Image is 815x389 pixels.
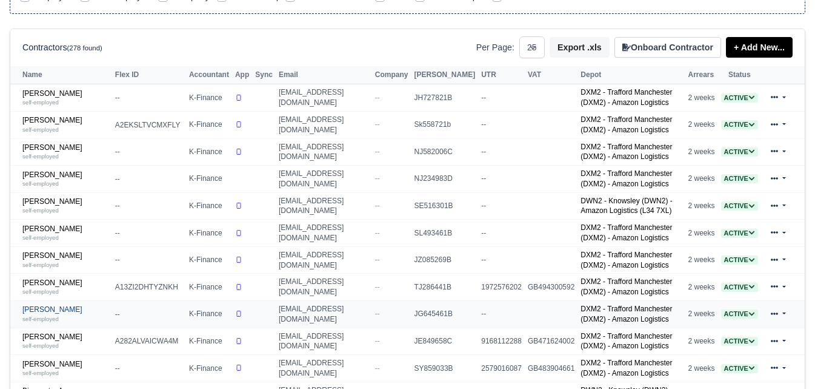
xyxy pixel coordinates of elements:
span: -- [375,337,380,345]
span: -- [375,283,380,291]
td: K-Finance [186,274,232,301]
a: Active [721,229,758,237]
a: DXM2 - Trafford Manchester (DXM2) - Amazon Logistics [580,251,672,269]
td: 1972576202 [478,274,525,301]
small: self-employed [22,234,59,241]
td: 2 weeks [685,84,718,112]
iframe: Chat Widget [597,248,815,389]
td: JE849658C [411,328,479,355]
a: [PERSON_NAME] self-employed [22,89,109,107]
td: [EMAIL_ADDRESS][DOMAIN_NAME] [276,138,372,166]
a: [PERSON_NAME] self-employed [22,197,109,215]
span: Active [721,229,758,238]
td: GB471624002 [525,328,577,355]
td: [EMAIL_ADDRESS][DOMAIN_NAME] [276,328,372,355]
small: self-employed [22,316,59,322]
td: SL493461B [411,220,479,247]
small: self-employed [22,288,59,295]
td: A282ALVAICWA4M [112,328,186,355]
div: + Add New... [721,37,793,58]
td: 9168112288 [478,328,525,355]
span: -- [375,310,380,318]
td: NJ234983D [411,166,479,193]
td: [EMAIL_ADDRESS][DOMAIN_NAME] [276,355,372,382]
a: DXM2 - Trafford Manchester (DXM2) - Amazon Logistics [580,115,672,134]
td: -- [112,84,186,112]
td: -- [478,84,525,112]
small: self-employed [22,262,59,268]
a: DXM2 - Trafford Manchester (DXM2) - Amazon Logistics [580,332,672,351]
th: [PERSON_NAME] [411,66,479,84]
td: TJ286441B [411,274,479,301]
td: [EMAIL_ADDRESS][DOMAIN_NAME] [276,274,372,301]
td: JG645461B [411,301,479,328]
h6: Contractors [22,42,102,53]
td: K-Finance [186,328,232,355]
th: App [232,66,252,84]
a: DXM2 - Trafford Manchester (DXM2) - Amazon Logistics [580,277,672,296]
span: -- [375,120,380,129]
span: -- [375,255,380,264]
td: [EMAIL_ADDRESS][DOMAIN_NAME] [276,192,372,220]
span: -- [375,364,380,373]
a: DXM2 - Trafford Manchester (DXM2) - Amazon Logistics [580,359,672,377]
td: -- [112,220,186,247]
td: -- [478,220,525,247]
td: -- [478,111,525,138]
a: [PERSON_NAME] self-employed [22,171,109,188]
a: [PERSON_NAME] self-employed [22,225,109,242]
th: UTR [478,66,525,84]
td: -- [478,246,525,274]
td: -- [478,166,525,193]
td: [EMAIL_ADDRESS][DOMAIN_NAME] [276,84,372,112]
button: Onboard Contractor [614,37,721,58]
button: Export .xls [550,37,610,58]
td: A2EKSLTVCMXFLY [112,111,186,138]
th: Accountant [186,66,232,84]
th: Status [718,66,761,84]
a: [PERSON_NAME] self-employed [22,143,109,161]
th: Company [372,66,411,84]
td: K-Finance [186,301,232,328]
td: K-Finance [186,192,232,220]
td: -- [478,138,525,166]
th: VAT [525,66,577,84]
td: Sk558721b [411,111,479,138]
td: SE516301B [411,192,479,220]
span: Active [721,147,758,157]
a: DXM2 - Trafford Manchester (DXM2) - Amazon Logistics [580,223,672,242]
a: DXM2 - Trafford Manchester (DXM2) - Amazon Logistics [580,169,672,188]
td: -- [112,138,186,166]
span: -- [375,147,380,156]
a: Active [721,93,758,102]
td: -- [478,192,525,220]
td: 2 weeks [685,111,718,138]
td: 2 weeks [685,138,718,166]
th: Sync [252,66,276,84]
a: DWN2 - Knowsley (DWN2) - Amazon Logistics (L34 7XL) [580,197,672,215]
span: -- [375,93,380,102]
a: [PERSON_NAME] self-employed [22,279,109,296]
td: 2 weeks [685,246,718,274]
a: [PERSON_NAME] self-employed [22,305,109,323]
td: K-Finance [186,111,232,138]
a: Active [721,174,758,183]
a: DXM2 - Trafford Manchester (DXM2) - Amazon Logistics [580,305,672,323]
td: [EMAIL_ADDRESS][DOMAIN_NAME] [276,111,372,138]
td: NJ582006C [411,138,479,166]
small: self-employed [22,342,59,349]
span: -- [375,201,380,210]
td: [EMAIL_ADDRESS][DOMAIN_NAME] [276,301,372,328]
td: -- [112,192,186,220]
td: K-Finance [186,246,232,274]
td: -- [112,355,186,382]
td: K-Finance [186,138,232,166]
td: 2 weeks [685,220,718,247]
a: [PERSON_NAME] self-employed [22,116,109,134]
td: K-Finance [186,220,232,247]
td: -- [112,166,186,193]
small: self-employed [22,99,59,106]
label: Per Page: [476,41,514,55]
